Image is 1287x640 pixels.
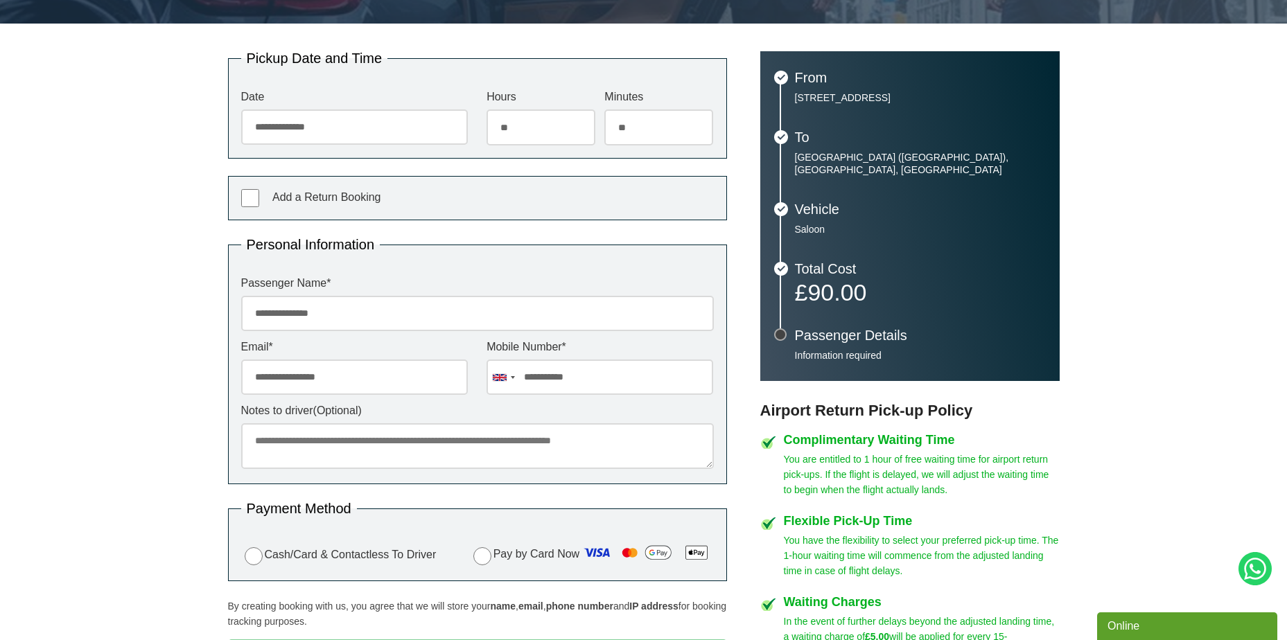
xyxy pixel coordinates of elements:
input: Cash/Card & Contactless To Driver [245,547,263,565]
p: £ [795,283,1046,302]
legend: Payment Method [241,501,357,515]
label: Minutes [604,91,713,103]
span: 90.00 [807,279,866,305]
label: Notes to driver [241,405,714,416]
label: Passenger Name [241,278,714,289]
p: Information required [795,349,1046,362]
label: Email [241,341,468,353]
p: Saloon [795,223,1046,235]
span: Add a Return Booking [272,191,381,203]
p: You have the flexibility to select your preferred pick-up time. The 1-hour waiting time will comm... [784,533,1060,578]
h3: Passenger Details [795,328,1046,342]
h3: Airport Return Pick-up Policy [760,402,1060,420]
input: Pay by Card Now [473,547,491,565]
h3: Total Cost [795,262,1046,276]
legend: Pickup Date and Time [241,51,388,65]
label: Hours [487,91,595,103]
strong: name [490,601,516,612]
legend: Personal Information [241,238,380,251]
h4: Waiting Charges [784,596,1060,608]
label: Pay by Card Now [470,542,714,568]
strong: phone number [546,601,613,612]
h3: Vehicle [795,202,1046,216]
span: (Optional) [313,405,362,416]
p: You are entitled to 1 hour of free waiting time for airport return pick-ups. If the flight is del... [784,452,1060,497]
p: By creating booking with us, you agree that we will store your , , and for booking tracking purpo... [228,598,727,629]
label: Mobile Number [487,341,713,353]
strong: email [518,601,543,612]
div: United Kingdom: +44 [487,360,519,394]
h4: Complimentary Waiting Time [784,434,1060,446]
h3: From [795,71,1046,85]
label: Date [241,91,468,103]
input: Add a Return Booking [241,189,259,207]
h4: Flexible Pick-Up Time [784,515,1060,527]
strong: IP address [629,601,678,612]
h3: To [795,130,1046,144]
label: Cash/Card & Contactless To Driver [241,545,437,565]
p: [STREET_ADDRESS] [795,91,1046,104]
iframe: chat widget [1097,610,1280,640]
p: [GEOGRAPHIC_DATA] ([GEOGRAPHIC_DATA]), [GEOGRAPHIC_DATA], [GEOGRAPHIC_DATA] [795,151,1046,176]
